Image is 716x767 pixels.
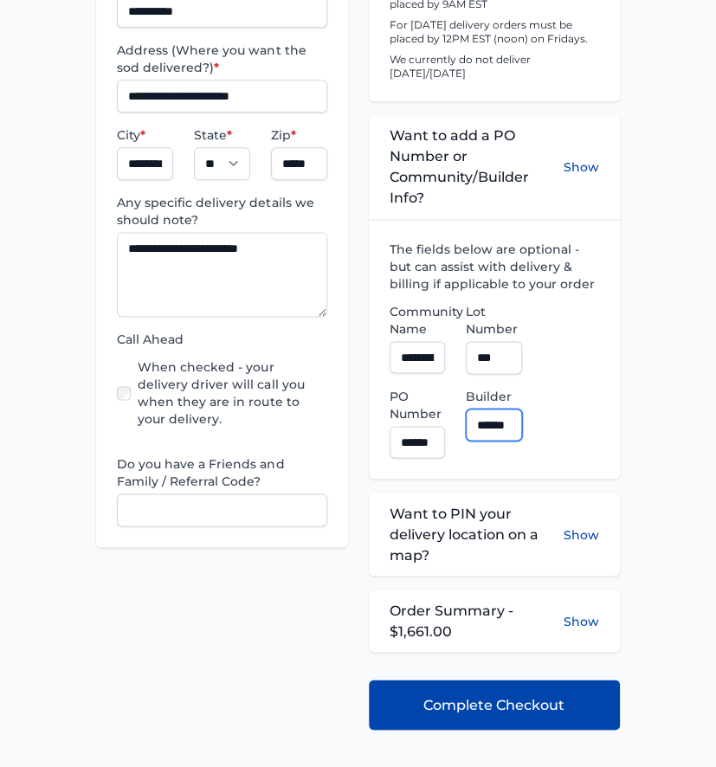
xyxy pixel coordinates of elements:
[390,18,599,46] p: For [DATE] delivery orders must be placed by 12PM EST (noon) on Fridays.
[117,126,173,144] label: City
[194,126,250,144] label: State
[564,126,599,209] button: Show
[117,194,326,229] label: Any specific delivery details we should note?
[369,680,620,730] button: Complete Checkout
[423,694,564,715] span: Complete Checkout
[564,503,599,565] button: Show
[390,126,564,209] span: Want to add a PO Number or Community/Builder Info?
[390,388,446,422] label: PO Number
[390,303,446,338] label: Community Name
[138,358,326,428] label: When checked - your delivery driver will call you when they are in route to your delivery.
[117,42,326,76] label: Address (Where you want the sod delivered?)
[390,503,564,565] span: Want to PIN your delivery location on a map?
[271,126,327,144] label: Zip
[390,53,599,81] p: We currently do not deliver [DATE]/[DATE]
[117,455,326,490] label: Do you have a Friends and Family / Referral Code?
[390,600,564,641] span: Order Summary - $1,661.00
[564,612,599,629] button: Show
[117,331,326,348] label: Call Ahead
[390,241,599,293] label: The fields below are optional - but can assist with delivery & billing if applicable to your order
[466,303,522,338] label: Lot Number
[466,388,522,405] label: Builder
